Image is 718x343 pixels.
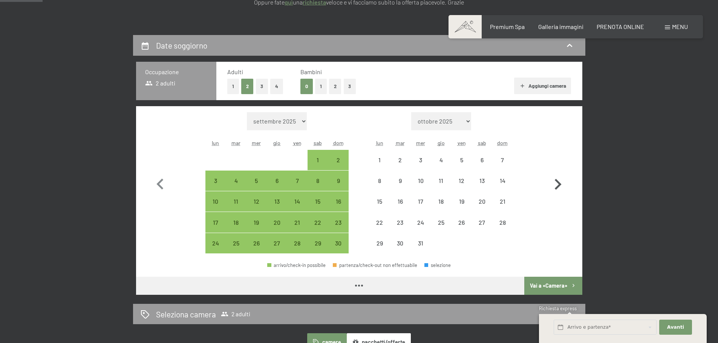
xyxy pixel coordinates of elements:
abbr: lunedì [376,140,383,146]
button: Aggiungi camera [514,78,571,94]
div: Sun Dec 28 2025 [492,212,513,232]
div: Tue Dec 16 2025 [390,191,410,212]
div: Mon Dec 01 2025 [369,150,390,170]
div: Wed Nov 05 2025 [246,171,266,191]
div: 15 [370,198,389,217]
abbr: venerdì [458,140,466,146]
div: Fri Nov 07 2025 [287,171,308,191]
div: 19 [247,220,266,238]
div: arrivo/check-in non effettuabile [369,171,390,191]
div: arrivo/check-in possibile [267,171,287,191]
div: Thu Nov 13 2025 [267,191,287,212]
div: 14 [493,178,512,197]
a: Premium Spa [490,23,525,30]
abbr: venerdì [293,140,302,146]
div: 13 [268,198,286,217]
div: Sun Nov 23 2025 [328,212,348,232]
div: 5 [247,178,266,197]
div: arrivo/check-in possibile [328,191,348,212]
div: arrivo/check-in non effettuabile [390,191,410,212]
div: Fri Dec 05 2025 [451,150,472,170]
span: Avanti [667,324,684,331]
div: 30 [391,240,410,259]
div: Mon Dec 15 2025 [369,191,390,212]
div: arrivo/check-in possibile [328,150,348,170]
div: arrivo/check-in possibile [205,191,226,212]
a: PRENOTA ONLINE [597,23,644,30]
div: arrivo/check-in non effettuabile [369,212,390,232]
span: Bambini [300,68,322,75]
div: 19 [452,198,471,217]
h3: Occupazione [145,68,207,76]
div: 11 [227,198,245,217]
div: 31 [411,240,430,259]
div: Sun Nov 02 2025 [328,150,348,170]
div: 7 [288,178,307,197]
div: Tue Dec 30 2025 [390,233,410,253]
div: arrivo/check-in non effettuabile [431,171,451,191]
div: Thu Nov 20 2025 [267,212,287,232]
div: arrivo/check-in non effettuabile [472,212,492,232]
div: Thu Dec 25 2025 [431,212,451,232]
abbr: sabato [478,140,486,146]
abbr: giovedì [438,140,445,146]
div: 16 [329,198,348,217]
div: Wed Nov 12 2025 [246,191,266,212]
button: 2 [329,79,341,94]
div: arrivo/check-in non effettuabile [431,191,451,212]
div: Sun Nov 16 2025 [328,191,348,212]
div: Sun Dec 14 2025 [492,171,513,191]
div: 22 [308,220,327,238]
div: Thu Dec 11 2025 [431,171,451,191]
div: arrivo/check-in non effettuabile [369,191,390,212]
div: arrivo/check-in non effettuabile [369,233,390,253]
div: Thu Nov 06 2025 [267,171,287,191]
div: 25 [432,220,450,238]
abbr: lunedì [212,140,219,146]
div: 17 [411,198,430,217]
div: 24 [206,240,225,259]
div: Fri Dec 12 2025 [451,171,472,191]
div: 9 [391,178,410,197]
div: arrivo/check-in non effettuabile [472,191,492,212]
div: arrivo/check-in non effettuabile [451,150,472,170]
div: 9 [329,178,348,197]
div: arrivo/check-in possibile [205,212,226,232]
div: 29 [308,240,327,259]
span: Richiesta express [539,305,577,311]
div: arrivo/check-in non effettuabile [431,212,451,232]
div: arrivo/check-in possibile [246,212,266,232]
div: 3 [411,157,430,176]
abbr: sabato [314,140,322,146]
a: Galleria immagini [538,23,583,30]
div: arrivo/check-in non effettuabile [472,171,492,191]
div: Mon Dec 22 2025 [369,212,390,232]
div: arrivo/check-in possibile [308,233,328,253]
div: arrivo/check-in possibile [246,171,266,191]
div: arrivo/check-in non effettuabile [410,191,431,212]
abbr: giovedì [273,140,280,146]
div: 6 [268,178,286,197]
div: arrivo/check-in possibile [226,212,246,232]
div: arrivo/check-in non effettuabile [410,150,431,170]
div: 8 [370,178,389,197]
div: Thu Dec 18 2025 [431,191,451,212]
div: Sat Dec 20 2025 [472,191,492,212]
div: Mon Nov 03 2025 [205,171,226,191]
div: Fri Dec 19 2025 [451,191,472,212]
abbr: mercoledì [252,140,261,146]
div: arrivo/check-in non effettuabile [410,233,431,253]
div: arrivo/check-in possibile [287,191,308,212]
div: 6 [473,157,491,176]
div: 14 [288,198,307,217]
div: 21 [493,198,512,217]
div: arrivo/check-in possibile [205,233,226,253]
div: Sat Nov 08 2025 [308,171,328,191]
div: 25 [227,240,245,259]
div: arrivo/check-in possibile [226,233,246,253]
div: arrivo/check-in non effettuabile [410,212,431,232]
div: 1 [308,157,327,176]
div: Tue Nov 11 2025 [226,191,246,212]
div: Mon Dec 29 2025 [369,233,390,253]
